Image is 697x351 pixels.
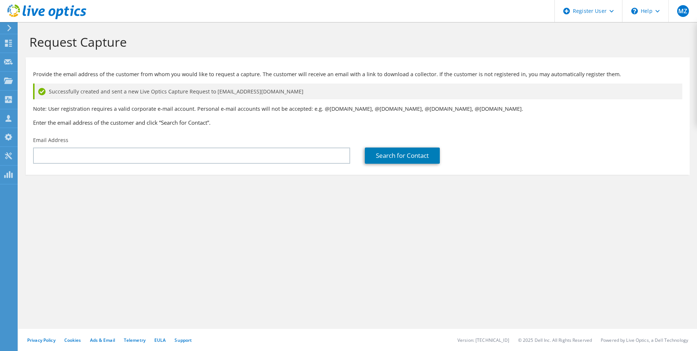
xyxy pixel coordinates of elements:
[124,337,145,343] a: Telemetry
[631,8,638,14] svg: \n
[27,337,55,343] a: Privacy Policy
[365,148,440,164] a: Search for Contact
[33,70,682,78] p: Provide the email address of the customer from whom you would like to request a capture. The cust...
[677,5,689,17] span: MZ
[601,337,688,343] li: Powered by Live Optics, a Dell Technology
[518,337,592,343] li: © 2025 Dell Inc. All Rights Reserved
[90,337,115,343] a: Ads & Email
[49,88,303,96] span: Successfully created and sent a new Live Optics Capture Request to [EMAIL_ADDRESS][DOMAIN_NAME]
[29,34,682,50] h1: Request Capture
[33,118,682,127] h3: Enter the email address of the customer and click “Search for Contact”.
[33,136,68,144] label: Email Address
[33,105,682,113] p: Note: User registration requires a valid corporate e-mail account. Personal e-mail accounts will ...
[457,337,509,343] li: Version: [TECHNICAL_ID]
[175,337,192,343] a: Support
[64,337,81,343] a: Cookies
[154,337,166,343] a: EULA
